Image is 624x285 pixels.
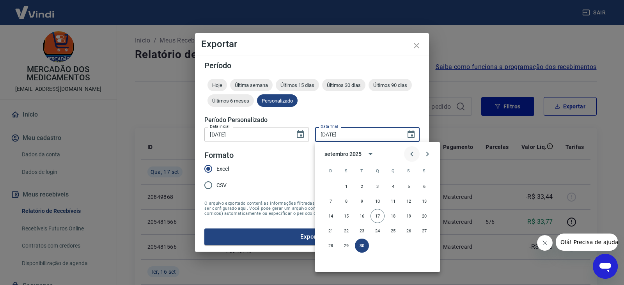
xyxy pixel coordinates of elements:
[204,116,420,124] h5: Período Personalizado
[276,79,319,91] div: Últimos 15 dias
[386,209,400,223] button: 18
[556,234,618,251] iframe: Mensagem da empresa
[339,194,353,208] button: 8
[386,194,400,208] button: 11
[407,36,426,55] button: close
[276,82,319,88] span: Últimos 15 dias
[386,179,400,193] button: 4
[404,146,420,162] button: Previous month
[322,82,365,88] span: Últimos 30 dias
[417,163,431,179] span: sábado
[257,98,298,104] span: Personalizado
[339,239,353,253] button: 29
[369,79,412,91] div: Últimos 90 dias
[324,239,338,253] button: 28
[386,224,400,238] button: 25
[201,39,423,49] h4: Exportar
[257,94,298,107] div: Personalizado
[324,163,338,179] span: domingo
[207,98,254,104] span: Últimos 6 meses
[204,228,420,245] button: Exportar
[204,127,289,142] input: DD/MM/YYYY
[537,235,553,251] iframe: Fechar mensagem
[315,127,400,142] input: DD/MM/YYYY
[339,163,353,179] span: segunda-feira
[355,179,369,193] button: 2
[402,179,416,193] button: 5
[417,194,431,208] button: 13
[339,209,353,223] button: 15
[386,163,400,179] span: quinta-feira
[216,165,229,173] span: Excel
[210,124,230,129] label: Data inicial
[207,94,254,107] div: Últimos 6 meses
[324,194,338,208] button: 7
[403,127,419,142] button: Choose date, selected date is 30 de set de 2025
[230,79,273,91] div: Última semana
[370,194,385,208] button: 10
[370,224,385,238] button: 24
[339,224,353,238] button: 22
[207,82,227,88] span: Hoje
[339,179,353,193] button: 1
[402,163,416,179] span: sexta-feira
[402,209,416,223] button: 19
[230,82,273,88] span: Última semana
[355,209,369,223] button: 16
[417,224,431,238] button: 27
[355,239,369,253] button: 30
[5,5,66,12] span: Olá! Precisa de ajuda?
[216,181,227,189] span: CSV
[402,194,416,208] button: 12
[417,179,431,193] button: 6
[204,150,234,161] legend: Formato
[402,224,416,238] button: 26
[324,224,338,238] button: 21
[321,124,338,129] label: Data final
[370,163,385,179] span: quarta-feira
[324,150,362,158] div: setembro 2025
[417,209,431,223] button: 20
[324,209,338,223] button: 14
[370,179,385,193] button: 3
[593,254,618,279] iframe: Botão para abrir a janela de mensagens
[355,194,369,208] button: 9
[355,163,369,179] span: terça-feira
[207,79,227,91] div: Hoje
[369,82,412,88] span: Últimos 90 dias
[370,209,385,223] button: 17
[204,62,420,69] h5: Período
[204,201,420,216] span: O arquivo exportado conterá as informações filtradas na tela anterior com exceção do período que ...
[322,79,365,91] div: Últimos 30 dias
[364,147,377,161] button: calendar view is open, switch to year view
[355,224,369,238] button: 23
[292,127,308,142] button: Choose date, selected date is 1 de ago de 2025
[420,146,435,162] button: Next month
